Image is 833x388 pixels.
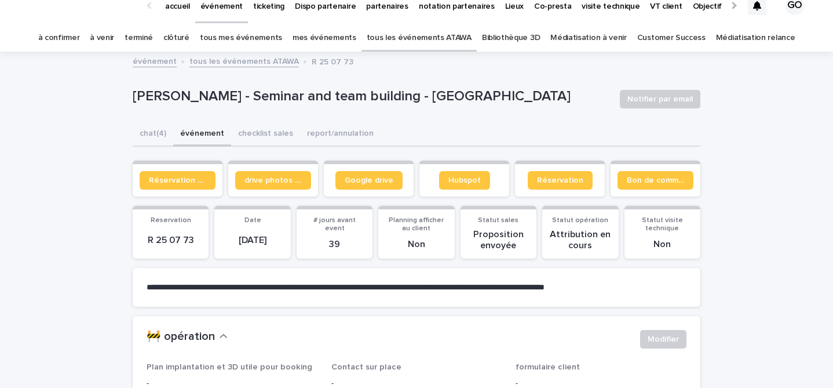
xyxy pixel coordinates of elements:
p: Proposition envoyée [467,229,529,251]
p: Non [385,239,447,250]
span: Statut opération [552,217,608,224]
span: Google drive [345,176,393,184]
a: Customer Success [637,24,706,52]
a: Bon de commande [618,171,693,190]
span: Statut visite technique [642,217,683,232]
button: chat (4) [133,122,173,147]
a: tous les événements ATAWA [367,24,472,52]
span: Notifier par email [627,93,693,105]
span: Hubspot [448,176,481,184]
a: tous les événements ATAWA [189,54,299,67]
span: Date [244,217,261,224]
span: Statut sales [478,217,518,224]
button: checklist sales [231,122,300,147]
a: événement [133,54,177,67]
a: Médiatisation relance [716,24,795,52]
button: Notifier par email [620,90,700,108]
h2: 🚧 opération [147,330,215,344]
button: événement [173,122,231,147]
span: Reservation [151,217,191,224]
a: à confirmer [38,24,80,52]
a: à venir [90,24,114,52]
a: Médiatisation à venir [550,24,627,52]
a: tous mes événements [200,24,282,52]
a: clôturé [163,24,189,52]
span: Réservation [537,176,583,184]
a: mes événements [293,24,356,52]
span: Réservation client [149,176,206,184]
span: Planning afficher au client [389,217,444,232]
span: Plan implantation et 3D utile pour booking [147,363,312,371]
p: Non [631,239,693,250]
p: [DATE] [221,235,283,246]
a: Réservation [528,171,593,190]
a: Hubspot [439,171,490,190]
span: Bon de commande [627,176,684,184]
button: 🚧 opération [147,330,228,344]
p: Attribution en cours [549,229,611,251]
span: # jours avant event [313,217,356,232]
a: Réservation client [140,171,215,190]
span: Modifier [648,333,679,345]
button: Modifier [640,330,686,349]
a: drive photos coordinateur [235,171,311,190]
span: formulaire client [516,363,580,371]
button: report/annulation [300,122,381,147]
span: drive photos coordinateur [244,176,302,184]
a: Bibliothèque 3D [482,24,540,52]
span: Contact sur place [331,363,401,371]
p: [PERSON_NAME] - Seminar and team building - [GEOGRAPHIC_DATA] [133,88,611,105]
p: 39 [304,239,366,250]
a: terminé [125,24,153,52]
a: Google drive [335,171,403,190]
p: R 25 07 73 [140,235,202,246]
p: R 25 07 73 [312,55,353,67]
